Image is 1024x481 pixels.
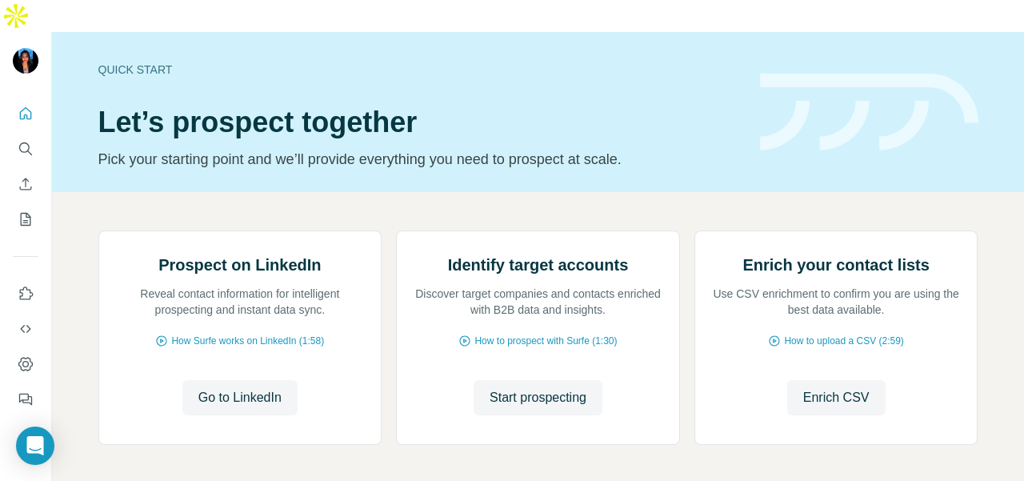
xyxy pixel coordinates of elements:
[13,385,38,414] button: Feedback
[13,48,38,74] img: Avatar
[98,148,741,170] p: Pick your starting point and we’ll provide everything you need to prospect at scale.
[158,254,321,276] h2: Prospect on LinkedIn
[474,334,617,348] span: How to prospect with Surfe (1:30)
[182,380,298,415] button: Go to LinkedIn
[787,380,886,415] button: Enrich CSV
[803,388,870,407] span: Enrich CSV
[198,388,282,407] span: Go to LinkedIn
[13,315,38,343] button: Use Surfe API
[13,170,38,198] button: Enrich CSV
[474,380,602,415] button: Start prospecting
[13,205,38,234] button: My lists
[115,286,366,318] p: Reveal contact information for intelligent prospecting and instant data sync.
[448,254,629,276] h2: Identify target accounts
[171,334,324,348] span: How Surfe works on LinkedIn (1:58)
[13,99,38,128] button: Quick start
[711,286,962,318] p: Use CSV enrichment to confirm you are using the best data available.
[784,334,903,348] span: How to upload a CSV (2:59)
[98,62,741,78] div: Quick start
[413,286,663,318] p: Discover target companies and contacts enriched with B2B data and insights.
[13,279,38,308] button: Use Surfe on LinkedIn
[13,134,38,163] button: Search
[490,388,586,407] span: Start prospecting
[760,74,978,151] img: banner
[16,427,54,465] div: Open Intercom Messenger
[742,254,929,276] h2: Enrich your contact lists
[98,106,741,138] h1: Let’s prospect together
[13,350,38,379] button: Dashboard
